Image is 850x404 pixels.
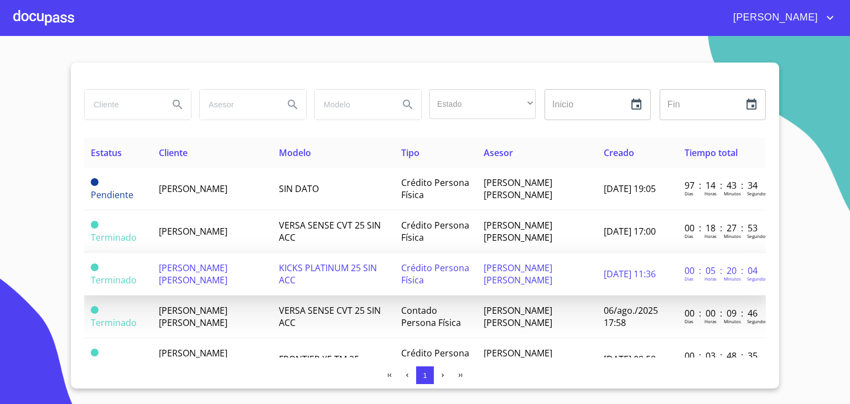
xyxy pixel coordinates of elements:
button: Search [279,91,306,118]
span: Crédito Persona Física [401,177,469,201]
span: Tiempo total [685,147,738,159]
div: ​ [429,89,536,119]
span: Terminado [91,349,99,356]
p: 00 : 00 : 09 : 46 [685,307,759,319]
p: Dias [685,233,693,239]
p: Horas [704,190,717,196]
span: Creado [604,147,634,159]
span: Tipo [401,147,419,159]
span: Crédito Persona Física [401,347,469,371]
span: Terminado [91,231,137,244]
input: search [315,90,390,120]
span: SIN DATO [279,183,319,195]
p: Segundos [747,318,768,324]
p: Horas [704,233,717,239]
span: [PERSON_NAME] [PERSON_NAME] [484,347,552,371]
p: Horas [704,318,717,324]
span: [PERSON_NAME] [PERSON_NAME] [159,347,227,371]
p: 00 : 05 : 20 : 04 [685,265,759,277]
span: Terminado [91,221,99,229]
span: [DATE] 19:05 [604,183,656,195]
p: Minutos [724,276,741,282]
span: Terminado [91,317,137,329]
p: Dias [685,318,693,324]
span: [PERSON_NAME] [PERSON_NAME] [159,304,227,329]
span: [PERSON_NAME] [159,183,227,195]
span: VERSA SENSE CVT 25 SIN ACC [279,304,381,329]
p: Minutos [724,318,741,324]
span: Estatus [91,147,122,159]
p: Minutos [724,233,741,239]
p: 00 : 03 : 48 : 35 [685,350,759,362]
p: Horas [704,276,717,282]
p: Dias [685,190,693,196]
span: KICKS PLATINUM 25 SIN ACC [279,262,377,286]
span: [DATE] 11:36 [604,268,656,280]
p: 97 : 14 : 43 : 34 [685,179,759,191]
button: Search [164,91,191,118]
button: Search [395,91,421,118]
span: Asesor [484,147,513,159]
button: 1 [416,366,434,384]
span: Crédito Persona Física [401,262,469,286]
p: Segundos [747,276,768,282]
p: Segundos [747,233,768,239]
span: [PERSON_NAME] [PERSON_NAME] [484,219,552,244]
span: VERSA SENSE CVT 25 SIN ACC [279,219,381,244]
input: search [85,90,160,120]
span: [DATE] 17:00 [604,225,656,237]
span: [PERSON_NAME] [PERSON_NAME] [484,262,552,286]
span: [PERSON_NAME] [PERSON_NAME] [484,304,552,329]
p: Minutos [724,190,741,196]
span: Pendiente [91,178,99,186]
span: [PERSON_NAME] [PERSON_NAME] [484,177,552,201]
p: 00 : 18 : 27 : 53 [685,222,759,234]
p: Dias [685,276,693,282]
span: Cliente [159,147,188,159]
span: 06/ago./2025 17:58 [604,304,658,329]
span: Pendiente [91,189,133,201]
span: FRONTIER XE TM 25 [279,353,359,365]
p: Segundos [747,190,768,196]
button: account of current user [725,9,837,27]
span: [PERSON_NAME] [159,225,227,237]
span: [PERSON_NAME] [PERSON_NAME] [159,262,227,286]
span: [DATE] 09:58 [604,353,656,365]
span: Terminado [91,274,137,286]
span: Terminado [91,306,99,314]
span: Contado Persona Física [401,304,461,329]
span: Terminado [91,263,99,271]
span: [PERSON_NAME] [725,9,823,27]
span: Modelo [279,147,311,159]
span: Crédito Persona Física [401,219,469,244]
input: search [200,90,275,120]
span: 1 [423,371,427,380]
